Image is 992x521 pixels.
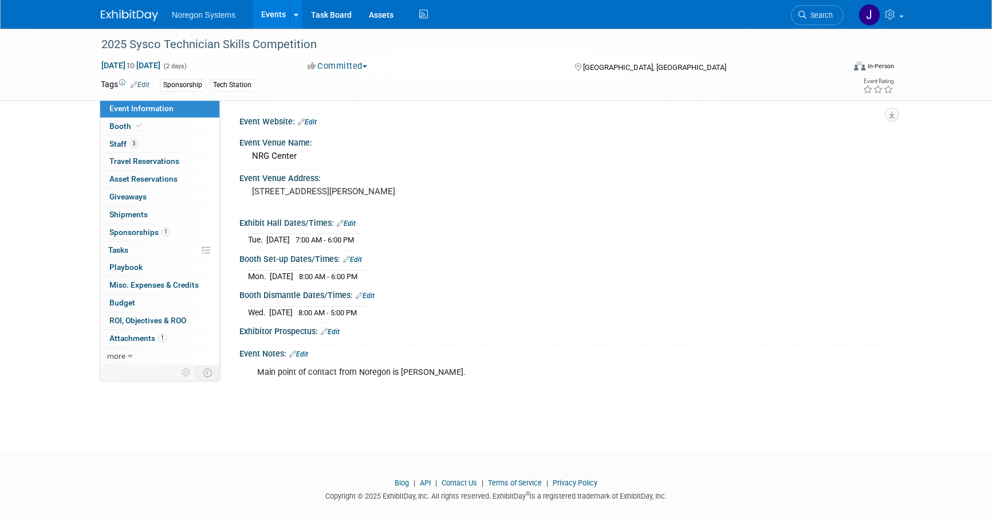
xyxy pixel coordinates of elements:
[131,81,149,89] a: Edit
[239,345,891,360] div: Event Notes:
[583,63,726,72] span: [GEOGRAPHIC_DATA], [GEOGRAPHIC_DATA]
[100,171,219,188] a: Asset Reservations
[356,292,375,300] a: Edit
[97,34,826,55] div: 2025 Sysco Technician Skills Competition
[239,323,891,338] div: Exhibitor Prospectus:
[553,479,597,487] a: Privacy Policy
[298,308,357,317] span: 8:00 AM - 5:00 PM
[544,479,551,487] span: |
[160,79,206,91] div: Sponsorship
[239,250,891,265] div: Booth Set-up Dates/Times:
[172,10,235,19] span: Noregon Systems
[296,236,354,244] span: 7:00 AM - 6:00 PM
[100,295,219,312] a: Budget
[321,328,340,336] a: Edit
[100,136,219,153] a: Staff3
[109,139,138,148] span: Staff
[100,153,219,170] a: Travel Reservations
[791,5,844,25] a: Search
[337,220,356,228] a: Edit
[854,61,865,70] img: Format-Inperson.png
[806,11,833,19] span: Search
[867,62,894,70] div: In-Person
[776,60,894,77] div: Event Format
[100,224,219,241] a: Sponsorships1
[101,79,149,92] td: Tags
[304,60,372,72] button: Committed
[252,186,498,197] pre: [STREET_ADDRESS][PERSON_NAME]
[176,365,196,380] td: Personalize Event Tab Strip
[269,306,293,318] td: [DATE]
[109,210,148,219] span: Shipments
[109,174,178,183] span: Asset Reservations
[239,214,891,229] div: Exhibit Hall Dates/Times:
[863,79,893,84] div: Event Rating
[109,263,143,272] span: Playbook
[196,365,220,380] td: Toggle Event Tabs
[100,189,219,206] a: Giveaways
[100,206,219,224] a: Shipments
[163,62,187,70] span: (2 days)
[100,348,219,365] a: more
[109,298,135,307] span: Budget
[107,351,125,361] span: more
[488,479,542,487] a: Terms of Service
[100,118,219,135] a: Booth
[859,4,880,26] img: Johana Gil
[526,491,530,497] sup: ®
[125,61,136,70] span: to
[266,234,290,246] td: [DATE]
[248,147,883,165] div: NRG Center
[299,272,357,281] span: 8:00 AM - 6:00 PM
[248,234,266,246] td: Tue.
[158,334,167,342] span: 1
[479,479,486,487] span: |
[109,192,147,201] span: Giveaways
[270,270,293,282] td: [DATE]
[343,256,362,264] a: Edit
[395,479,409,487] a: Blog
[109,334,167,343] span: Attachments
[411,479,418,487] span: |
[101,60,161,70] span: [DATE] [DATE]
[109,228,170,237] span: Sponsorships
[109,156,179,166] span: Travel Reservations
[100,100,219,117] a: Event Information
[100,242,219,259] a: Tasks
[108,245,128,254] span: Tasks
[432,479,440,487] span: |
[249,361,765,384] div: Main point of contact from Noregon is [PERSON_NAME].
[100,277,219,294] a: Misc. Expenses & Credits
[239,134,891,148] div: Event Venue Name:
[100,330,219,347] a: Attachments1
[100,312,219,330] a: ROI, Objectives & ROO
[239,287,891,301] div: Booth Dismantle Dates/Times:
[442,479,477,487] a: Contact Us
[100,259,219,276] a: Playbook
[248,306,269,318] td: Wed.
[239,113,891,128] div: Event Website:
[289,350,308,358] a: Edit
[109,316,186,325] span: ROI, Objectives & ROO
[109,122,144,131] span: Booth
[210,79,255,91] div: Tech Station
[420,479,431,487] a: API
[136,123,142,129] i: Booth reservation complete
[109,104,174,113] span: Event Information
[129,139,138,148] span: 3
[101,10,158,21] img: ExhibitDay
[239,170,891,184] div: Event Venue Address:
[162,228,170,236] span: 1
[248,270,270,282] td: Mon.
[109,280,199,289] span: Misc. Expenses & Credits
[298,118,317,126] a: Edit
